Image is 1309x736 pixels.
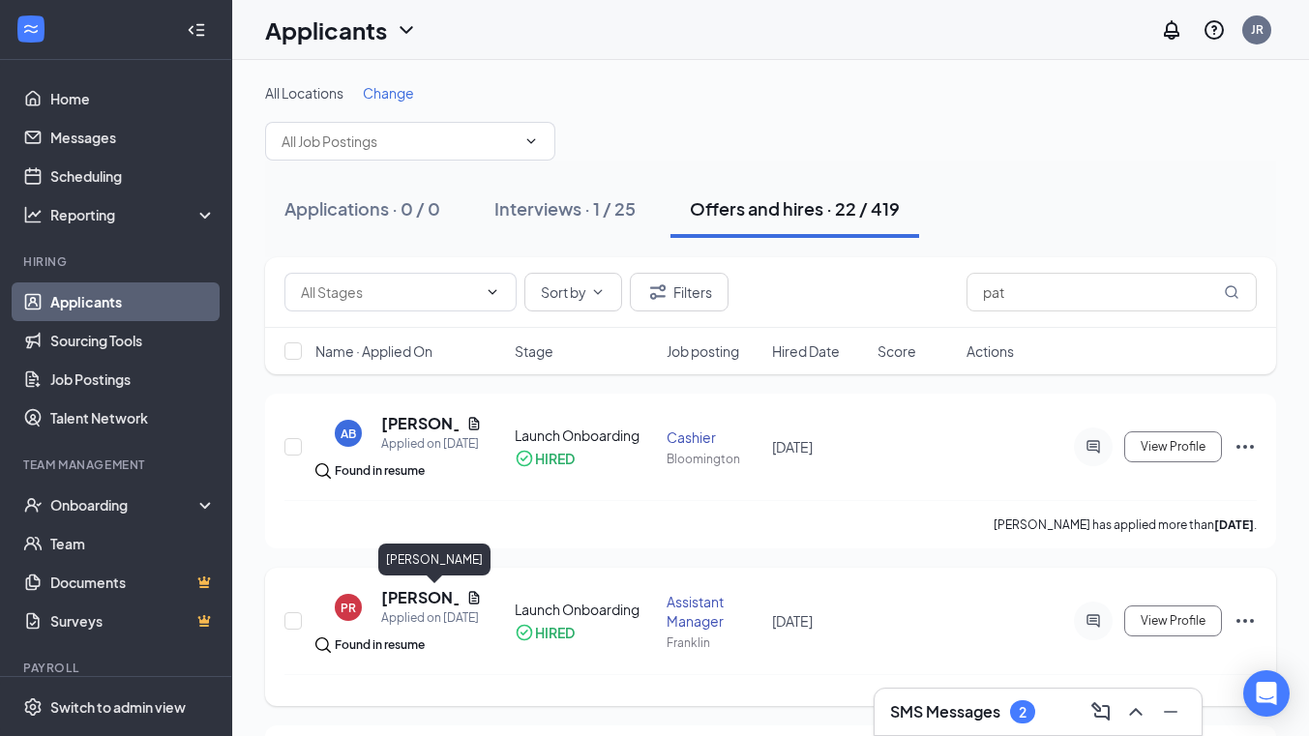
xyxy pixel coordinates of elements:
[1082,613,1105,629] svg: ActiveChat
[1251,21,1264,38] div: JR
[1155,696,1186,727] button: Minimize
[541,285,586,299] span: Sort by
[23,697,43,717] svg: Settings
[50,495,199,515] div: Onboarding
[524,273,622,311] button: Sort byChevronDown
[265,14,387,46] h1: Applicants
[1141,614,1205,628] span: View Profile
[23,456,212,473] div: Team Management
[690,196,900,221] div: Offers and hires · 22 / 419
[187,20,206,40] svg: Collapse
[50,282,216,321] a: Applicants
[1224,284,1239,300] svg: MagnifyingGlass
[23,205,43,224] svg: Analysis
[994,516,1257,533] p: [PERSON_NAME] has applied more than .
[485,284,500,300] svg: ChevronDown
[335,635,425,655] div: Found in resume
[667,341,739,361] span: Job posting
[50,205,217,224] div: Reporting
[1234,609,1257,633] svg: Ellipses
[282,131,516,152] input: All Job Postings
[50,602,216,640] a: SurveysCrown
[1124,605,1222,636] button: View Profile
[967,273,1257,311] input: Search in offers and hires
[890,701,1000,722] h3: SMS Messages
[772,612,813,630] span: [DATE]
[395,18,418,42] svg: ChevronDown
[1141,440,1205,454] span: View Profile
[967,341,1014,361] span: Actions
[1214,517,1254,532] b: [DATE]
[1243,670,1290,717] div: Open Intercom Messenger
[381,587,459,608] h5: [PERSON_NAME]
[315,637,331,653] img: search.bf7aa3482b7795d4f01b.svg
[1086,696,1116,727] button: ComposeMessage
[341,600,356,616] div: PR
[1089,700,1113,723] svg: ComposeMessage
[515,449,534,468] svg: CheckmarkCircle
[21,19,41,39] svg: WorkstreamLogo
[535,449,575,468] div: HIRED
[1160,18,1183,42] svg: Notifications
[466,416,482,431] svg: Document
[1124,700,1147,723] svg: ChevronUp
[50,79,216,118] a: Home
[381,608,482,628] div: Applied on [DATE]
[646,280,669,304] svg: Filter
[50,697,186,717] div: Switch to admin view
[378,544,491,575] div: [PERSON_NAME]
[1124,431,1222,462] button: View Profile
[315,341,432,361] span: Name · Applied On
[515,426,655,445] div: Launch Onboarding
[1019,704,1026,721] div: 2
[772,438,813,456] span: [DATE]
[535,623,575,642] div: HIRED
[515,341,553,361] span: Stage
[1203,18,1226,42] svg: QuestionInfo
[1234,435,1257,458] svg: Ellipses
[50,398,216,437] a: Talent Network
[50,157,216,195] a: Scheduling
[301,281,477,303] input: All Stages
[878,341,916,361] span: Score
[50,563,216,602] a: DocumentsCrown
[335,461,425,481] div: Found in resume
[23,495,43,515] svg: UserCheck
[315,463,331,479] img: search.bf7aa3482b7795d4f01b.svg
[363,84,414,102] span: Change
[515,623,534,642] svg: CheckmarkCircle
[772,341,840,361] span: Hired Date
[630,273,729,311] button: Filter Filters
[523,133,539,149] svg: ChevronDown
[667,592,760,631] div: Assistant Manager
[515,600,655,619] div: Launch Onboarding
[23,253,212,270] div: Hiring
[23,660,212,676] div: Payroll
[590,284,606,300] svg: ChevronDown
[50,118,216,157] a: Messages
[381,413,459,434] h5: [PERSON_NAME]
[1120,696,1151,727] button: ChevronUp
[466,590,482,605] svg: Document
[265,84,343,102] span: All Locations
[50,524,216,563] a: Team
[284,196,440,221] div: Applications · 0 / 0
[50,360,216,398] a: Job Postings
[494,196,636,221] div: Interviews · 1 / 25
[667,427,760,447] div: Cashier
[1159,700,1182,723] svg: Minimize
[341,426,356,442] div: AB
[667,451,760,467] div: Bloomington
[381,434,482,454] div: Applied on [DATE]
[1082,439,1105,455] svg: ActiveChat
[50,321,216,360] a: Sourcing Tools
[667,634,760,651] div: Franklin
